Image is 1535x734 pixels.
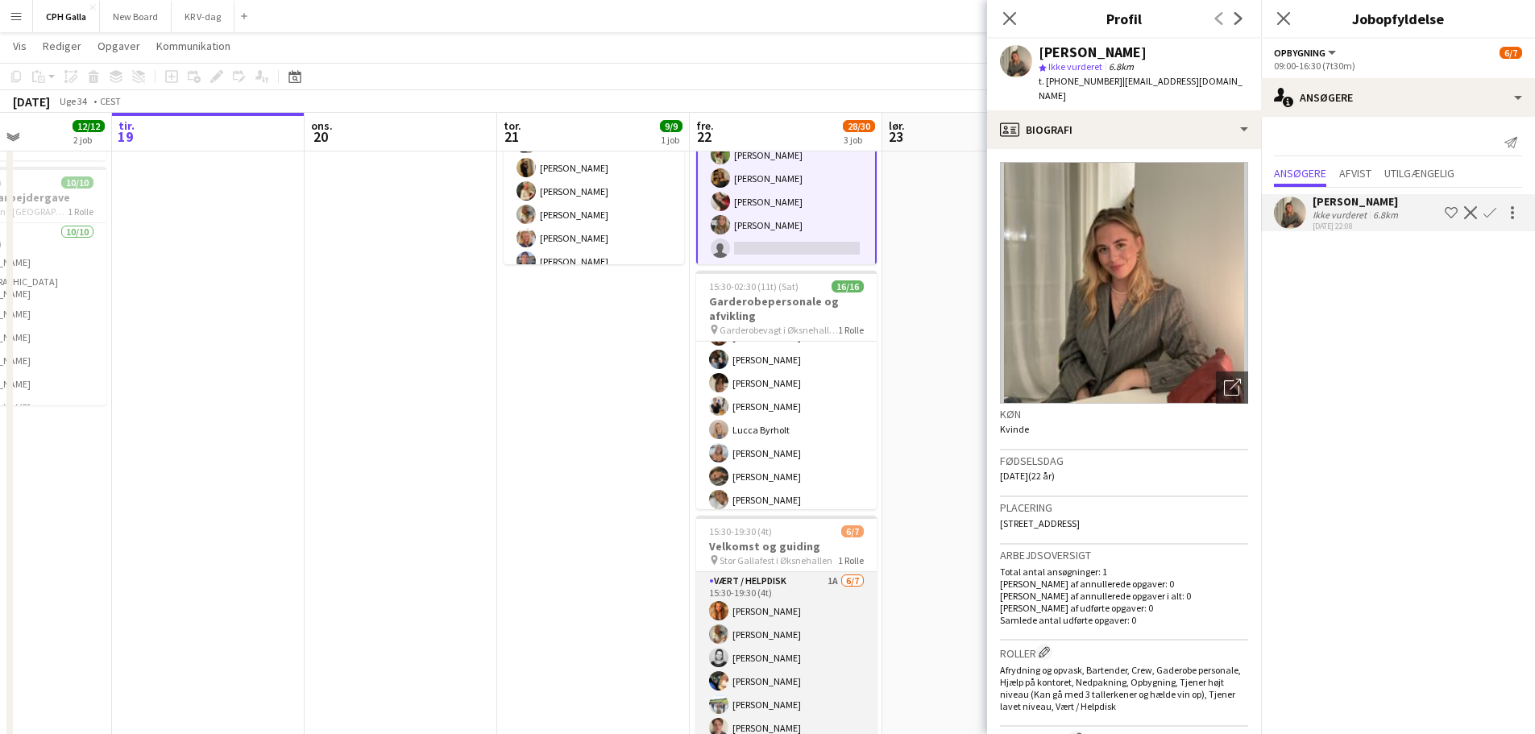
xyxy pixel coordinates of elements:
a: Rediger [36,35,88,56]
h3: Køn [1000,407,1248,421]
h3: Fødselsdag [1000,454,1248,468]
p: Samlede antal udførte opgaver: 0 [1000,614,1248,626]
div: Biografi [987,110,1261,149]
p: [PERSON_NAME] af annullerede opgaver: 0 [1000,578,1248,590]
span: [STREET_ADDRESS] [1000,517,1080,529]
div: CEST [100,95,121,107]
span: | [EMAIL_ADDRESS][DOMAIN_NAME] [1039,75,1243,102]
div: Åbn foto pop-in [1216,371,1248,404]
div: [PERSON_NAME] [1039,45,1147,60]
span: 1 Rolle [838,324,864,336]
span: 9/9 [660,120,682,132]
span: Afrydning og opvask, Bartender, Crew, Gaderobe personale, Hjælp på kontoret, Nedpakning, Opbygnin... [1000,664,1241,712]
span: 19 [116,127,135,146]
a: Kommunikation [150,35,237,56]
div: [PERSON_NAME] [1313,194,1401,209]
button: CPH Galla [33,1,100,32]
span: 15:30-02:30 (11t) (Sat) [709,280,799,292]
span: 12/12 [73,120,105,132]
span: 6/7 [1500,47,1522,59]
div: 1 job [661,134,682,146]
span: 10/10 [61,176,93,189]
span: 20 [309,127,333,146]
span: Utilgængelig [1384,168,1454,179]
h3: Profil [987,8,1261,29]
span: 23 [886,127,905,146]
span: Uge 34 [53,95,93,107]
span: Garderobevagt i Øksnehallen til stor gallafest [720,324,838,336]
span: Vis [13,39,27,53]
a: Opgaver [91,35,147,56]
span: Ikke vurderet [1048,60,1102,73]
p: [PERSON_NAME] af annullerede opgaver i alt: 0 [1000,590,1248,602]
span: lør. [889,118,905,133]
span: Kvinde [1000,423,1029,435]
h3: Placering [1000,500,1248,515]
span: Kommunikation [156,39,230,53]
span: 22 [694,127,714,146]
app-card-role: Opbygning9/909:30-18:30 (9t)[PERSON_NAME][PERSON_NAME][PERSON_NAME][PERSON_NAME][PERSON_NAME][PER... [504,82,684,329]
span: Opbygning [1274,47,1325,59]
span: tir. [118,118,135,133]
span: Ansøgere [1274,168,1326,179]
span: 6.8km [1106,60,1137,73]
div: 3 job [844,134,874,146]
span: [DATE] (22 år) [1000,470,1055,482]
button: KR V-dag [172,1,234,32]
span: 16/16 [832,280,864,292]
h3: Garderobepersonale og afvikling [696,294,877,323]
div: 2 job [73,134,104,146]
p: Total antal ansøgninger: 1 [1000,566,1248,578]
span: 6/7 [841,525,864,537]
img: Mandskabs avatar eller foto [1000,162,1248,404]
span: Afvist [1339,168,1371,179]
span: tor. [504,118,521,133]
span: ons. [311,118,333,133]
span: Opgaver [97,39,140,53]
div: [DATE] [13,93,50,110]
span: 1 Rolle [838,554,864,566]
div: Ansøgere [1261,78,1535,117]
div: 6.8km [1370,209,1401,221]
button: Opbygning [1274,47,1338,59]
span: Stor Gallafest i Øksnehallen [720,554,832,566]
app-card-role: Opbygning5A6/709:00-16:30 (7t30m)[PERSON_NAME][PERSON_NAME][PERSON_NAME][PERSON_NAME][PERSON_NAME... [696,68,877,266]
h3: Roller [1000,644,1248,661]
app-job-card: 15:30-02:30 (11t) (Sat)16/16Garderobepersonale og afvikling Garderobevagt i Øksnehallen til stor ... [696,271,877,509]
a: Vis [6,35,33,56]
span: 21 [501,127,521,146]
h3: Arbejdsoversigt [1000,548,1248,562]
h3: Jobopfyldelse [1261,8,1535,29]
h3: Velkomst og guiding [696,539,877,554]
p: [PERSON_NAME] af udførte opgaver: 0 [1000,602,1248,614]
span: t. [PHONE_NUMBER] [1039,75,1122,87]
span: Rediger [43,39,81,53]
span: 15:30-19:30 (4t) [709,525,772,537]
span: 28/30 [843,120,875,132]
app-card-role: [PERSON_NAME][PERSON_NAME][PERSON_NAME][PERSON_NAME][PERSON_NAME][PERSON_NAME][PERSON_NAME]Lucca ... [696,180,877,586]
span: fre. [696,118,714,133]
div: Ikke vurderet [1313,209,1370,221]
span: 1 Rolle [68,205,93,218]
div: [DATE] 22:08 [1313,221,1401,231]
button: New Board [100,1,172,32]
div: 09:00-16:30 (7t30m) [1274,60,1522,72]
